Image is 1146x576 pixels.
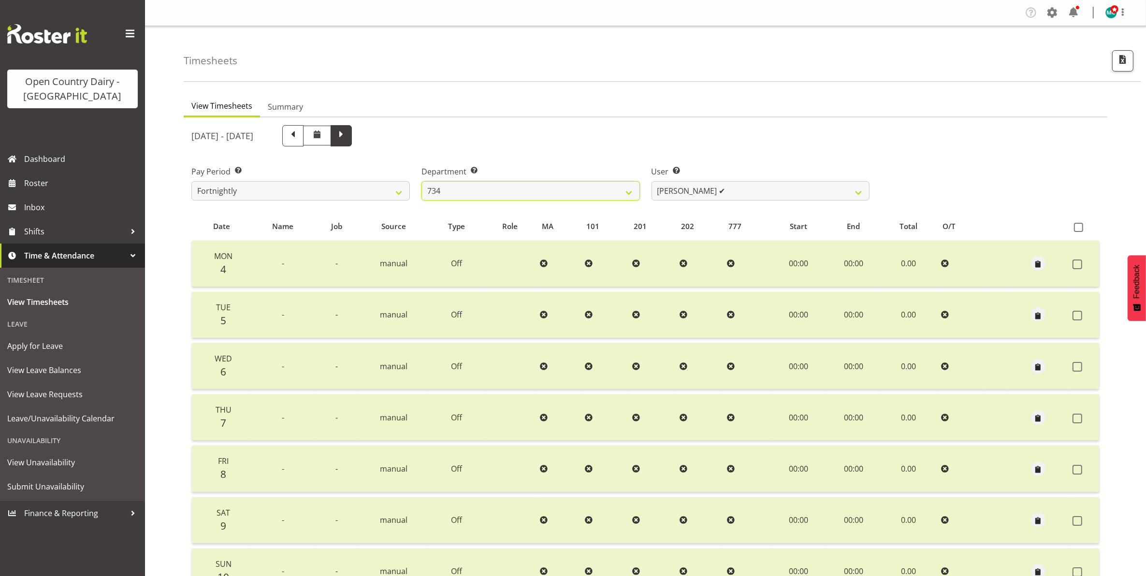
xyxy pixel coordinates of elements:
[429,497,484,544] td: Off
[448,221,465,232] span: Type
[943,221,956,232] span: O/T
[335,361,338,372] span: -
[429,394,484,441] td: Off
[184,55,237,66] h4: Timesheets
[790,221,807,232] span: Start
[24,176,140,190] span: Roster
[542,221,553,232] span: MA
[2,334,143,358] a: Apply for Leave
[827,394,880,441] td: 00:00
[272,221,293,232] span: Name
[380,258,407,269] span: manual
[220,365,226,378] span: 6
[282,515,284,525] span: -
[2,358,143,382] a: View Leave Balances
[7,411,138,426] span: Leave/Unavailability Calendar
[827,446,880,492] td: 00:00
[380,361,407,372] span: manual
[282,361,284,372] span: -
[880,241,937,287] td: 0.00
[7,363,138,377] span: View Leave Balances
[429,446,484,492] td: Off
[2,382,143,406] a: View Leave Requests
[220,262,226,276] span: 4
[217,507,230,518] span: Sat
[17,74,128,103] div: Open Country Dairy - [GEOGRAPHIC_DATA]
[7,295,138,309] span: View Timesheets
[216,404,232,415] span: Thu
[2,475,143,499] a: Submit Unavailability
[421,166,640,177] label: Department
[213,221,230,232] span: Date
[216,559,232,569] span: Sun
[1112,50,1133,72] button: Export CSV
[214,251,232,261] span: Mon
[268,101,303,113] span: Summary
[770,241,827,287] td: 00:00
[827,497,880,544] td: 00:00
[220,314,226,327] span: 5
[1128,255,1146,321] button: Feedback - Show survey
[899,221,917,232] span: Total
[191,130,253,141] h5: [DATE] - [DATE]
[1105,7,1117,18] img: michael-campbell11468.jpg
[24,224,126,239] span: Shifts
[335,412,338,423] span: -
[7,479,138,494] span: Submit Unavailability
[586,221,599,232] span: 101
[282,258,284,269] span: -
[220,519,226,533] span: 9
[729,221,742,232] span: 777
[191,166,410,177] label: Pay Period
[191,100,252,112] span: View Timesheets
[880,292,937,338] td: 0.00
[502,221,518,232] span: Role
[2,450,143,475] a: View Unavailability
[1132,265,1141,299] span: Feedback
[681,221,694,232] span: 202
[380,463,407,474] span: manual
[634,221,647,232] span: 201
[2,431,143,450] div: Unavailability
[770,394,827,441] td: 00:00
[827,343,880,389] td: 00:00
[2,290,143,314] a: View Timesheets
[381,221,406,232] span: Source
[24,200,140,215] span: Inbox
[220,467,226,481] span: 8
[282,463,284,474] span: -
[770,446,827,492] td: 00:00
[335,515,338,525] span: -
[380,309,407,320] span: manual
[335,463,338,474] span: -
[880,394,937,441] td: 0.00
[770,292,827,338] td: 00:00
[770,497,827,544] td: 00:00
[216,302,231,313] span: Tue
[24,248,126,263] span: Time & Attendance
[282,412,284,423] span: -
[880,446,937,492] td: 0.00
[847,221,860,232] span: End
[331,221,342,232] span: Job
[7,455,138,470] span: View Unavailability
[282,309,284,320] span: -
[429,292,484,338] td: Off
[2,270,143,290] div: Timesheet
[24,506,126,520] span: Finance & Reporting
[335,258,338,269] span: -
[880,497,937,544] td: 0.00
[380,412,407,423] span: manual
[7,387,138,402] span: View Leave Requests
[218,456,229,466] span: Fri
[24,152,140,166] span: Dashboard
[827,292,880,338] td: 00:00
[335,309,338,320] span: -
[652,166,870,177] label: User
[429,343,484,389] td: Off
[7,339,138,353] span: Apply for Leave
[2,314,143,334] div: Leave
[7,24,87,43] img: Rosterit website logo
[880,343,937,389] td: 0.00
[380,515,407,525] span: manual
